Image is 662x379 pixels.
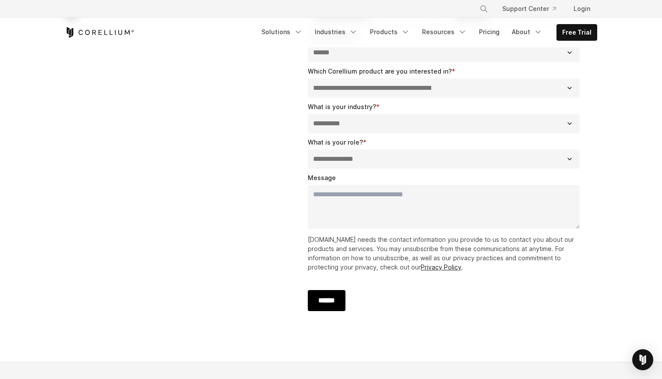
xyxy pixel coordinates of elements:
p: [DOMAIN_NAME] needs the contact information you provide to us to contact you about our products a... [308,235,583,272]
div: Navigation Menu [469,1,597,17]
a: Free Trial [557,25,597,40]
span: Which Corellium product are you interested in? [308,67,452,75]
a: Corellium Home [65,27,134,38]
a: Privacy Policy [421,263,461,271]
a: Resources [417,24,472,40]
span: Message [308,174,336,181]
a: Login [567,1,597,17]
button: Search [476,1,492,17]
span: What is your industry? [308,103,376,110]
a: Solutions [256,24,308,40]
a: Pricing [474,24,505,40]
div: Navigation Menu [256,24,597,41]
a: Products [365,24,415,40]
span: What is your role? [308,138,363,146]
a: Industries [310,24,363,40]
a: About [507,24,548,40]
a: Support Center [495,1,563,17]
div: Open Intercom Messenger [632,349,653,370]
